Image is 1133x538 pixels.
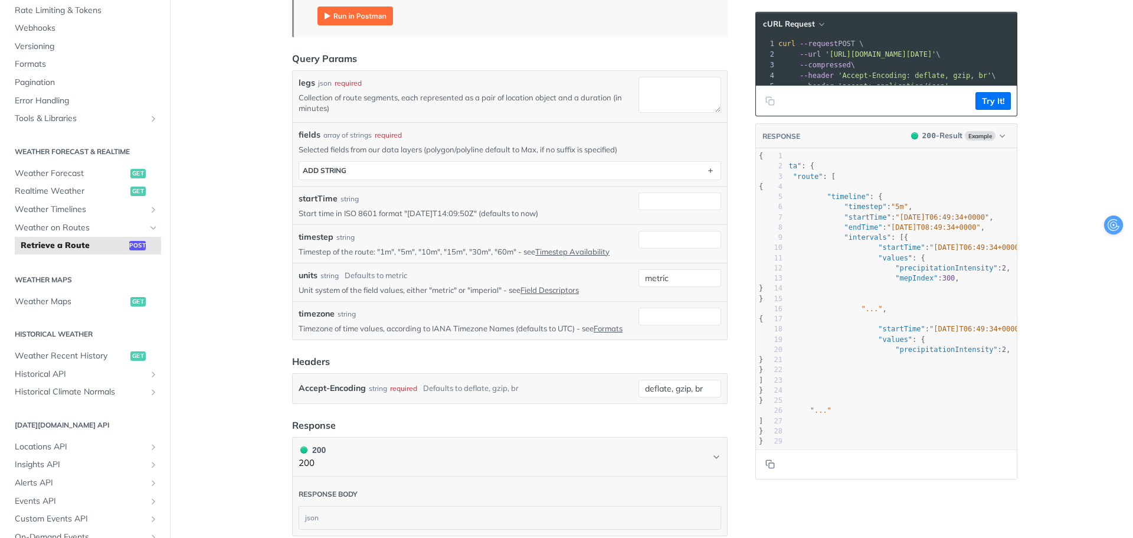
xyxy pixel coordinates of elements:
[9,293,161,311] a: Weather Mapsget
[9,110,161,128] a: Tools & LibrariesShow subpages for Tools & Libraries
[759,162,814,170] span: : {
[895,264,997,272] span: "precipitationIntensity"
[21,240,126,252] span: Retrieve a Route
[345,270,407,282] div: Defaults to metric
[800,50,821,58] span: --url
[764,335,782,345] div: 19
[15,41,158,53] span: Versioning
[15,22,158,34] span: Webhooks
[764,151,782,161] div: 1
[317,6,393,25] img: Run in Postman
[764,213,782,223] div: 7
[15,459,146,471] span: Insights API
[778,71,996,80] span: \
[299,444,721,470] button: 200 200200
[299,380,366,397] label: Accept-Encoding
[764,324,782,334] div: 18
[827,193,870,201] span: "timeline"
[130,351,146,361] span: get
[759,284,763,292] span: }
[299,285,634,295] p: Unit system of the field values, either "metric" or "imperial" - see
[793,172,823,181] span: "route"
[9,74,161,92] a: Pagination
[15,168,127,180] span: Weather Forecast
[9,92,161,110] a: Error Handling
[759,305,887,313] span: ,
[520,285,579,295] a: Field Descriptors
[299,444,326,457] div: 200
[369,380,387,397] div: string
[929,243,1023,252] span: "[DATE]T06:49:34+0000"
[762,92,778,110] button: Copy to clipboard
[149,205,158,214] button: Show subpages for Weather Timelines
[759,295,768,303] span: },
[299,92,634,113] p: Collection of route segments, each represented as a pair of location object and a duration (in mi...
[759,213,994,221] span: : ,
[759,223,985,231] span: : ,
[891,203,908,211] span: "5m"
[15,77,158,89] span: Pagination
[759,325,1027,333] span: : ,
[905,130,1011,142] button: 200200-ResultExample
[759,274,960,282] span: : ,
[299,162,721,180] button: ADD string
[759,152,763,160] span: {
[535,247,610,256] a: Timestep Availability
[9,366,161,383] a: Historical APIShow subpages for Historical API
[878,335,912,344] span: "values"
[299,457,326,470] p: 200
[149,514,158,524] button: Show subpages for Custom Events API
[844,213,891,221] span: "startTime"
[759,335,925,344] span: : {
[15,5,158,17] span: Rate Limiting & Tokens
[299,323,634,334] p: Timezone of time values, according to IANA Timezone Names (defaults to UTC) - see
[764,406,782,416] div: 26
[9,275,161,285] h2: Weather Maps
[15,386,146,398] span: Historical Climate Normals
[764,345,782,355] div: 20
[299,246,634,257] p: Timestep of the route: "1m", "5m", "10m", "15m", "30m", "60m" - see
[800,61,851,69] span: --compressed
[887,223,981,231] span: "[DATE]T08:49:34+0000"
[299,193,338,205] label: startTime
[762,455,778,473] button: Copy to clipboard
[756,38,776,49] div: 1
[423,380,519,397] div: Defaults to deflate, gzip, br
[9,2,161,19] a: Rate Limiting & Tokens
[9,146,161,157] h2: Weather Forecast & realtime
[9,383,161,401] a: Historical Climate NormalsShow subpages for Historical Climate Normals
[764,273,782,283] div: 13
[1002,345,1006,354] span: 2
[149,387,158,397] button: Show subpages for Historical Climate Normals
[712,452,721,462] svg: Chevron
[759,437,763,445] span: }
[764,283,782,294] div: 14
[320,270,339,281] div: string
[759,376,763,384] span: ]
[965,131,996,141] span: Example
[759,182,763,191] span: {
[15,513,146,525] span: Custom Events API
[759,427,763,435] span: }
[149,442,158,452] button: Show subpages for Locations API
[9,510,161,528] a: Custom Events APIShow subpages for Custom Events API
[299,77,315,89] label: legs
[800,40,838,48] span: --request
[149,497,158,506] button: Show subpages for Events API
[764,365,782,375] div: 22
[895,345,997,354] span: "precipitationIntensity"
[764,416,782,426] div: 27
[594,324,623,333] a: Formats
[9,182,161,200] a: Realtime Weatherget
[300,446,307,454] span: 200
[9,201,161,219] a: Weather TimelinesShow subpages for Weather Timelines
[15,495,146,507] span: Events API
[15,350,127,362] span: Weather Recent History
[336,232,355,243] div: string
[9,474,161,492] a: Alerts APIShow subpages for Alerts API
[759,243,1027,252] span: : ,
[756,60,776,70] div: 3
[764,202,782,212] div: 6
[778,40,864,48] span: POST \
[764,253,782,263] div: 11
